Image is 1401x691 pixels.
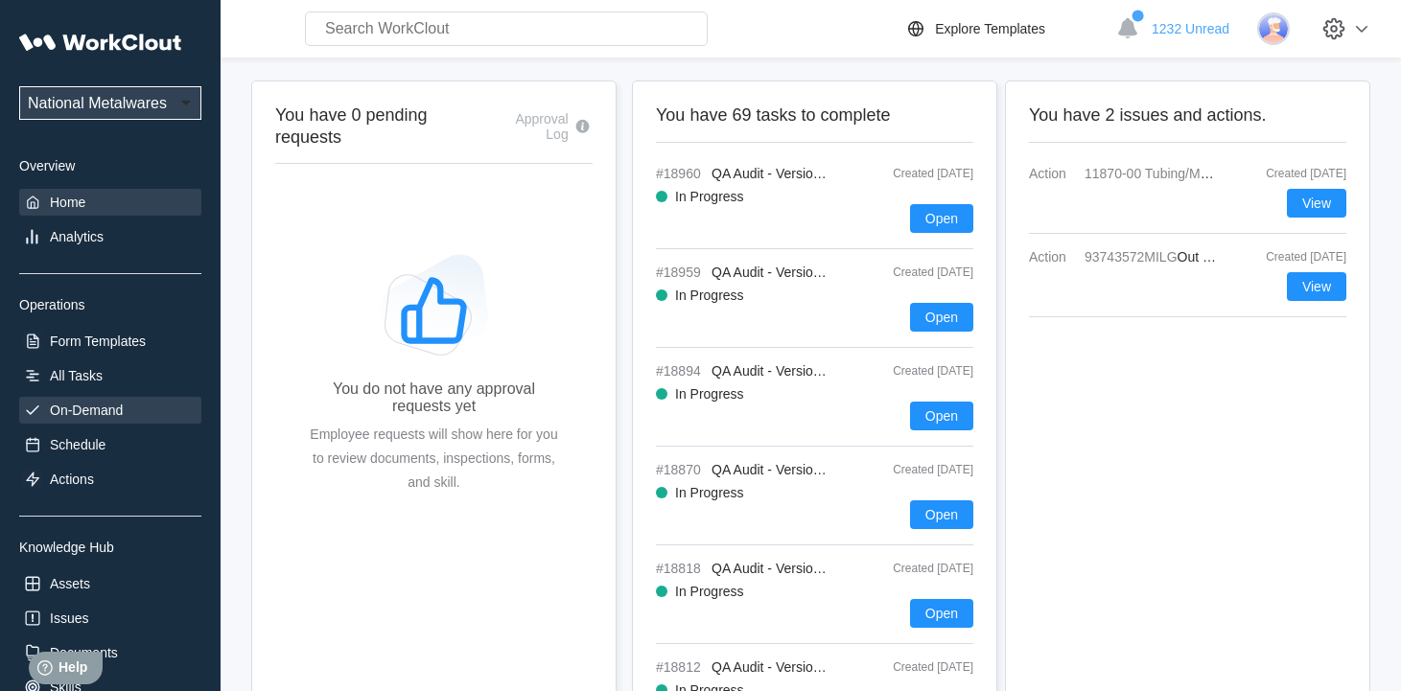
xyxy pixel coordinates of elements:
[19,189,201,216] a: Home
[925,212,958,225] span: Open
[275,104,492,148] h2: You have 0 pending requests
[1302,196,1331,210] span: View
[712,166,839,181] span: QA Audit - Version 21
[50,229,104,244] div: Analytics
[656,659,704,675] span: #18812
[712,659,839,675] span: QA Audit - Version 21
[19,639,201,666] a: Documents
[712,363,839,379] span: QA Audit - Version 21
[935,21,1045,36] div: Explore Templates
[50,472,94,487] div: Actions
[675,485,744,500] div: In Progress
[1250,167,1346,180] div: Created [DATE]
[925,409,958,423] span: Open
[19,397,201,424] a: On-Demand
[19,466,201,493] a: Actions
[1178,249,1331,265] span: Out of spec (dimensional)
[656,363,704,379] span: #18894
[305,12,708,46] input: Search WorkClout
[1029,104,1346,127] h2: You have 2 issues and actions.
[849,660,973,674] div: Created [DATE]
[19,223,201,250] a: Analytics
[849,562,973,575] div: Created [DATE]
[910,599,973,628] button: Open
[1287,272,1346,301] button: View
[925,311,958,324] span: Open
[50,403,123,418] div: On-Demand
[675,288,744,303] div: In Progress
[1257,12,1290,45] img: user-3.png
[50,368,103,383] div: All Tasks
[50,195,85,210] div: Home
[656,265,704,280] span: #18959
[19,540,201,555] div: Knowledge Hub
[1085,249,1178,265] mark: 93743572MILG
[1250,250,1346,264] div: Created [DATE]
[1029,249,1077,265] span: Action
[492,111,569,142] div: Approval Log
[19,328,201,355] a: Form Templates
[656,166,704,181] span: #18960
[656,462,704,477] span: #18870
[712,265,839,280] span: QA Audit - Version 21
[1302,280,1331,293] span: View
[910,303,973,332] button: Open
[1145,166,1237,181] mark: Tubing/Material
[712,462,839,477] span: QA Audit - Version 21
[306,423,562,495] div: Employee requests will show here for you to review documents, inspections, forms, and skill.
[910,500,973,529] button: Open
[50,437,105,452] div: Schedule
[19,362,201,389] a: All Tasks
[675,386,744,402] div: In Progress
[1085,166,1141,181] mark: 11870-00
[849,265,973,279] div: Created [DATE]
[19,570,201,597] a: Assets
[712,561,839,576] span: QA Audit - Version 21
[1029,166,1077,181] span: Action
[19,431,201,458] a: Schedule
[656,561,704,576] span: #18818
[50,334,146,349] div: Form Templates
[849,167,973,180] div: Created [DATE]
[849,463,973,476] div: Created [DATE]
[675,584,744,599] div: In Progress
[19,158,201,173] div: Overview
[675,189,744,204] div: In Progress
[50,576,90,591] div: Assets
[50,610,88,626] div: Issues
[910,204,973,233] button: Open
[19,297,201,312] div: Operations
[19,605,201,632] a: Issues
[925,508,958,521] span: Open
[306,380,562,415] div: You do not have any approval requests yet
[910,402,973,430] button: Open
[904,17,1107,40] a: Explore Templates
[1152,21,1229,36] span: 1232 Unread
[849,364,973,378] div: Created [DATE]
[656,104,973,127] h2: You have 69 tasks to complete
[925,607,958,620] span: Open
[1287,189,1346,218] button: View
